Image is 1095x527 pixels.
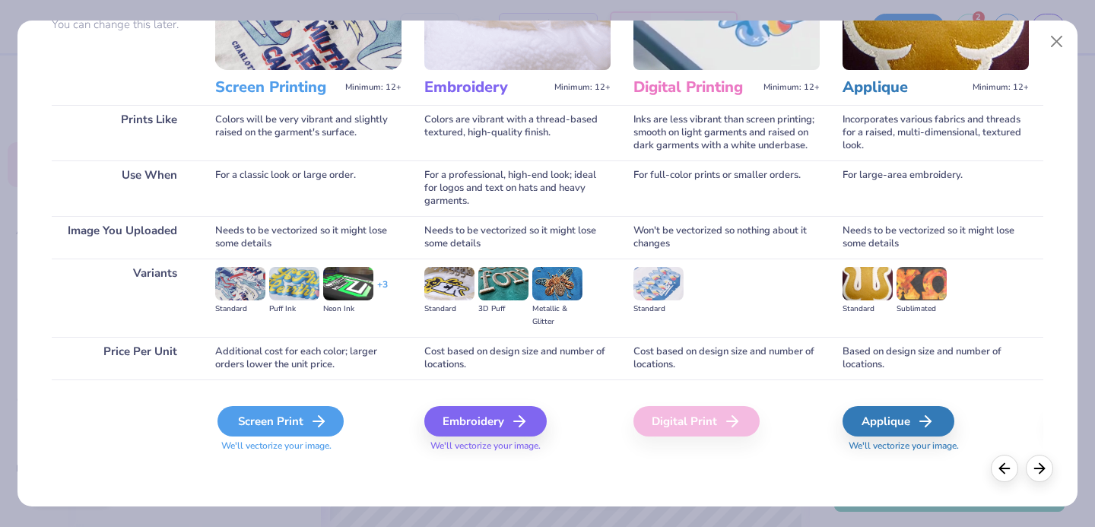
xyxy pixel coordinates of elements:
[424,78,548,97] h3: Embroidery
[345,82,401,93] span: Minimum: 12+
[633,303,684,316] div: Standard
[897,267,947,300] img: Sublimated
[633,105,820,160] div: Inks are less vibrant than screen printing; smooth on light garments and raised on dark garments ...
[633,406,760,437] div: Digital Print
[424,303,474,316] div: Standard
[52,160,192,216] div: Use When
[424,160,611,216] div: For a professional, high-end look; ideal for logos and text on hats and heavy garments.
[424,337,611,379] div: Cost based on design size and number of locations.
[424,440,611,452] span: We'll vectorize your image.
[843,337,1029,379] div: Based on design size and number of locations.
[1043,27,1071,56] button: Close
[323,303,373,316] div: Neon Ink
[633,78,757,97] h3: Digital Printing
[843,406,954,437] div: Applique
[377,278,388,304] div: + 3
[215,216,401,259] div: Needs to be vectorized so it might lose some details
[633,216,820,259] div: Won't be vectorized so nothing about it changes
[554,82,611,93] span: Minimum: 12+
[52,18,192,31] p: You can change this later.
[843,216,1029,259] div: Needs to be vectorized so it might lose some details
[843,440,1029,452] span: We'll vectorize your image.
[215,440,401,452] span: We'll vectorize your image.
[215,303,265,316] div: Standard
[897,303,947,316] div: Sublimated
[424,216,611,259] div: Needs to be vectorized so it might lose some details
[215,267,265,300] img: Standard
[215,78,339,97] h3: Screen Printing
[843,267,893,300] img: Standard
[633,267,684,300] img: Standard
[52,259,192,337] div: Variants
[217,406,344,437] div: Screen Print
[424,267,474,300] img: Standard
[843,303,893,316] div: Standard
[215,105,401,160] div: Colors will be very vibrant and slightly raised on the garment's surface.
[215,337,401,379] div: Additional cost for each color; larger orders lower the unit price.
[532,303,582,329] div: Metallic & Glitter
[633,160,820,216] div: For full-color prints or smaller orders.
[269,267,319,300] img: Puff Ink
[843,78,966,97] h3: Applique
[763,82,820,93] span: Minimum: 12+
[478,267,528,300] img: 3D Puff
[633,337,820,379] div: Cost based on design size and number of locations.
[52,337,192,379] div: Price Per Unit
[532,267,582,300] img: Metallic & Glitter
[478,303,528,316] div: 3D Puff
[843,105,1029,160] div: Incorporates various fabrics and threads for a raised, multi-dimensional, textured look.
[973,82,1029,93] span: Minimum: 12+
[215,160,401,216] div: For a classic look or large order.
[269,303,319,316] div: Puff Ink
[843,160,1029,216] div: For large-area embroidery.
[424,105,611,160] div: Colors are vibrant with a thread-based textured, high-quality finish.
[52,216,192,259] div: Image You Uploaded
[424,406,547,437] div: Embroidery
[52,105,192,160] div: Prints Like
[323,267,373,300] img: Neon Ink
